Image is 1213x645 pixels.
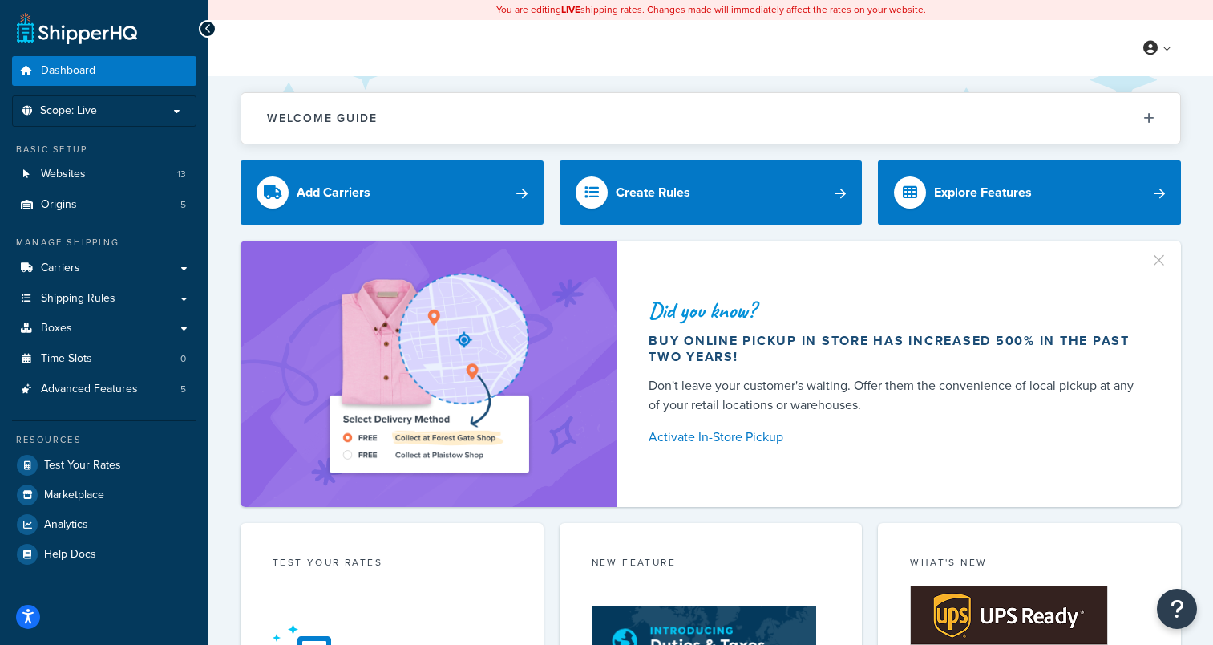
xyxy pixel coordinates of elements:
[12,56,196,86] a: Dashboard
[44,518,88,532] span: Analytics
[177,168,186,181] span: 13
[12,236,196,249] div: Manage Shipping
[12,344,196,374] a: Time Slots0
[560,160,863,225] a: Create Rules
[12,375,196,404] li: Advanced Features
[12,433,196,447] div: Resources
[934,181,1032,204] div: Explore Features
[1157,589,1197,629] button: Open Resource Center
[44,548,96,562] span: Help Docs
[12,284,196,314] a: Shipping Rules
[910,555,1149,574] div: What's New
[12,254,196,283] a: Carriers
[12,190,196,220] li: Origins
[12,481,196,509] a: Marketplace
[44,459,121,473] span: Test Your Rates
[273,555,511,574] div: Test your rates
[180,198,186,212] span: 5
[649,426,1142,448] a: Activate In-Store Pickup
[12,510,196,539] a: Analytics
[12,375,196,404] a: Advanced Features5
[12,314,196,343] a: Boxes
[561,2,580,17] b: LIVE
[41,383,138,396] span: Advanced Features
[12,160,196,189] li: Websites
[44,489,104,502] span: Marketplace
[649,376,1142,415] div: Don't leave your customer's waiting. Offer them the convenience of local pickup at any of your re...
[41,292,115,306] span: Shipping Rules
[180,383,186,396] span: 5
[297,181,370,204] div: Add Carriers
[12,540,196,569] a: Help Docs
[180,352,186,366] span: 0
[12,160,196,189] a: Websites13
[649,333,1142,365] div: Buy online pickup in store has increased 500% in the past two years!
[267,112,378,124] h2: Welcome Guide
[284,265,574,483] img: ad-shirt-map-b0359fc47e01cab431d101c4b569394f6a03f54285957d908178d52f29eb9668.png
[41,322,72,335] span: Boxes
[12,344,196,374] li: Time Slots
[12,143,196,156] div: Basic Setup
[878,160,1181,225] a: Explore Features
[41,198,77,212] span: Origins
[241,93,1180,144] button: Welcome Guide
[616,181,690,204] div: Create Rules
[12,451,196,480] a: Test Your Rates
[41,262,80,275] span: Carriers
[649,299,1142,322] div: Did you know?
[41,352,92,366] span: Time Slots
[41,168,86,181] span: Websites
[40,104,97,118] span: Scope: Live
[12,190,196,220] a: Origins5
[41,64,95,78] span: Dashboard
[592,555,831,574] div: New Feature
[241,160,544,225] a: Add Carriers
